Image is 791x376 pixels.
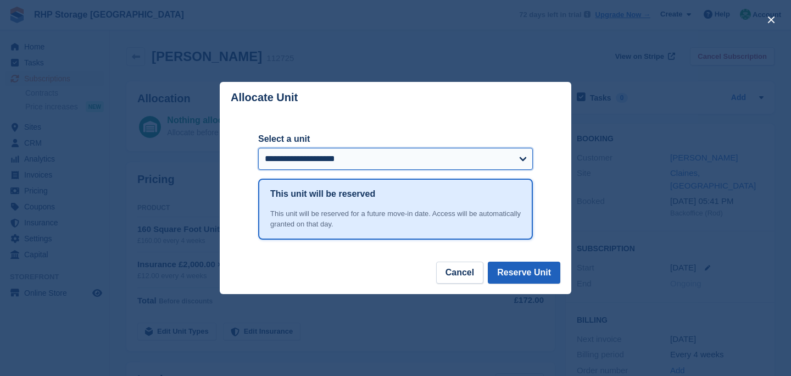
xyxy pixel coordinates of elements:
label: Select a unit [258,132,533,146]
button: Reserve Unit [488,262,560,284]
button: Cancel [436,262,483,284]
div: This unit will be reserved for a future move-in date. Access will be automatically granted on tha... [270,208,521,230]
p: Allocate Unit [231,91,298,104]
button: close [762,11,780,29]
h1: This unit will be reserved [270,187,375,201]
